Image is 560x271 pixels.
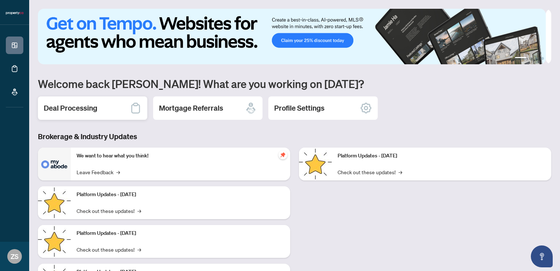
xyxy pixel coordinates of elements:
a: Leave Feedback→ [77,168,120,176]
h2: Deal Processing [44,103,97,113]
h1: Welcome back [PERSON_NAME]! What are you working on [DATE]? [38,77,551,91]
a: Check out these updates!→ [338,168,402,176]
button: Open asap [531,245,553,267]
span: → [137,245,141,253]
h3: Brokerage & Industry Updates [38,131,551,142]
a: Check out these updates!→ [77,207,141,215]
p: Platform Updates - [DATE] [338,152,545,160]
a: Check out these updates!→ [77,245,141,253]
span: → [398,168,402,176]
span: → [116,168,120,176]
img: Slide 0 [38,9,546,64]
p: Platform Updates - [DATE] [77,229,284,237]
button: 1 [515,57,526,60]
h2: Profile Settings [274,103,324,113]
img: Platform Updates - September 16, 2025 [38,186,71,219]
button: 4 [541,57,544,60]
img: We want to hear what you think! [38,148,71,180]
button: 2 [529,57,532,60]
img: logo [6,11,23,15]
p: We want to hear what you think! [77,152,284,160]
img: Platform Updates - June 23, 2025 [299,148,332,180]
span: ZS [11,251,19,262]
h2: Mortgage Referrals [159,103,223,113]
span: → [137,207,141,215]
button: 3 [535,57,538,60]
p: Platform Updates - [DATE] [77,191,284,199]
img: Platform Updates - July 21, 2025 [38,225,71,258]
span: pushpin [279,150,287,159]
